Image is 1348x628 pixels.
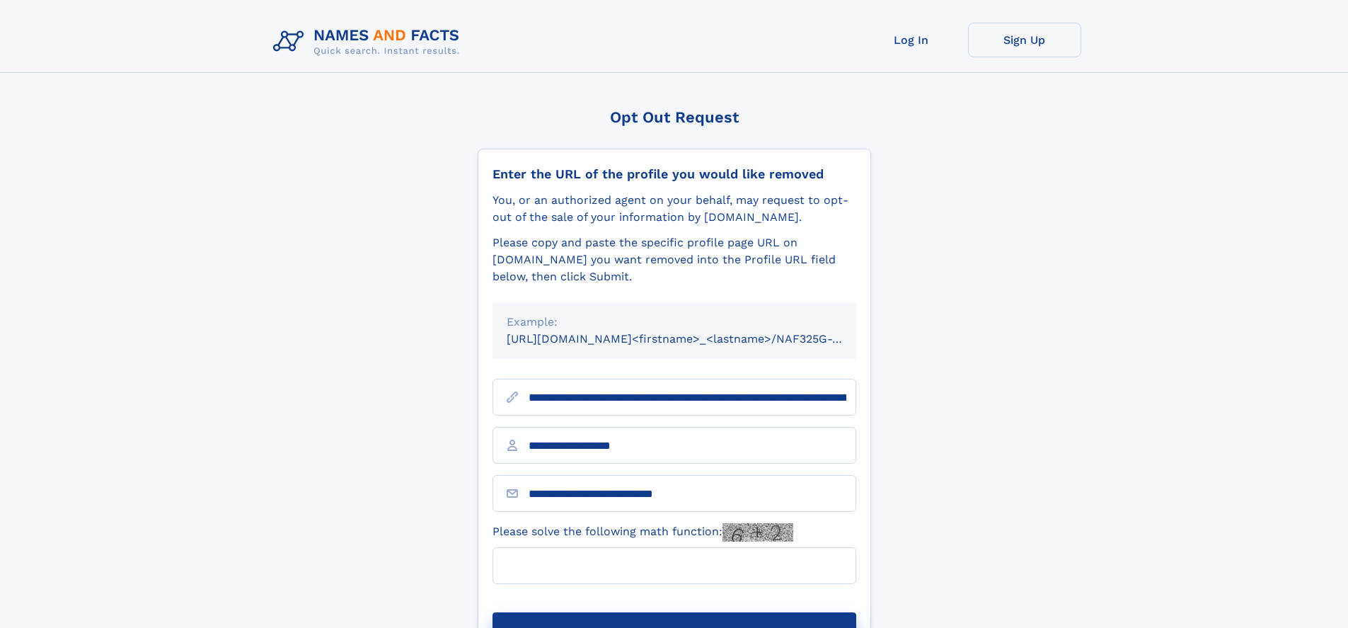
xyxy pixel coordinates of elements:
div: Enter the URL of the profile you would like removed [492,166,856,182]
div: Example: [507,314,842,331]
a: Sign Up [968,23,1081,57]
label: Please solve the following math function: [492,523,793,542]
div: Please copy and paste the specific profile page URL on [DOMAIN_NAME] you want removed into the Pr... [492,234,856,285]
div: You, or an authorized agent on your behalf, may request to opt-out of the sale of your informatio... [492,192,856,226]
img: Logo Names and Facts [267,23,471,61]
a: Log In [855,23,968,57]
div: Opt Out Request [478,108,871,126]
small: [URL][DOMAIN_NAME]<firstname>_<lastname>/NAF325G-xxxxxxxx [507,332,883,346]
